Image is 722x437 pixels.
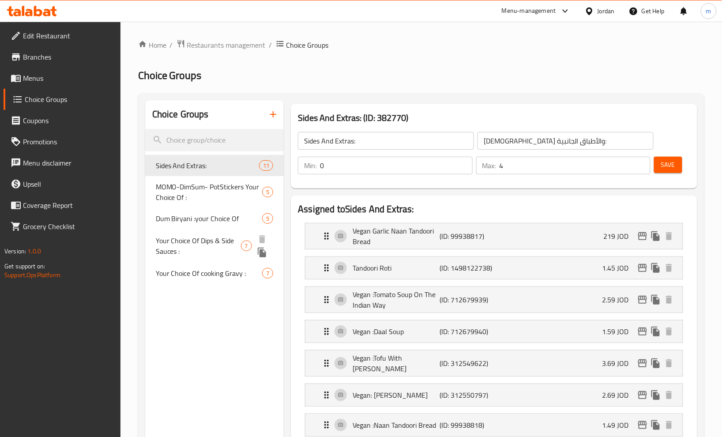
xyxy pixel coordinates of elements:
[4,152,120,173] a: Menu disclaimer
[649,261,662,275] button: duplicate
[23,179,113,189] span: Upsell
[241,241,252,251] div: Choices
[662,388,676,402] button: delete
[156,160,259,171] span: Sides And Extras:
[152,108,209,121] h2: Choice Groups
[259,162,273,170] span: 11
[636,388,649,402] button: edit
[298,347,690,380] li: Expand
[636,357,649,370] button: edit
[636,293,649,306] button: edit
[23,136,113,147] span: Promotions
[602,294,636,305] p: 2.59 JOD
[259,160,273,171] div: Choices
[262,187,273,197] div: Choices
[4,68,120,89] a: Menus
[602,326,636,337] p: 1.59 JOD
[298,253,690,283] li: Expand
[23,73,113,83] span: Menus
[241,242,252,250] span: 7
[662,293,676,306] button: delete
[156,213,263,224] span: Dum Biryani :your Choice Of
[145,263,284,284] div: Your Choice Of cooking Gravy :7
[4,131,120,152] a: Promotions
[440,231,498,241] p: (ID: 99938817)
[256,233,269,246] button: delete
[256,246,269,259] button: duplicate
[23,115,113,126] span: Coupons
[156,268,263,279] span: Your Choice Of cooking Gravy :
[138,65,202,85] span: Choice Groups
[4,89,120,110] a: Choice Groups
[145,155,284,176] div: Sides And Extras:11
[145,176,284,208] div: MOMO-DimSum- PotStickers Your Choice Of :5
[263,188,273,196] span: 5
[138,40,166,50] a: Home
[636,230,649,243] button: edit
[156,181,263,203] span: MOMO-DimSum- PotStickers Your Choice Of :
[4,110,120,131] a: Coupons
[305,287,682,313] div: Expand
[23,30,113,41] span: Edit Restaurant
[305,320,682,343] div: Expand
[170,40,173,50] li: /
[145,208,284,229] div: Dum Biryani :your Choice Of5
[440,390,498,400] p: (ID: 312550797)
[440,294,498,305] p: (ID: 712679939)
[636,418,649,432] button: edit
[649,325,662,338] button: duplicate
[23,52,113,62] span: Branches
[649,388,662,402] button: duplicate
[298,203,690,216] h2: Assigned to Sides And Extras:
[4,46,120,68] a: Branches
[662,418,676,432] button: delete
[353,289,440,310] p: Vegan :Tomato Soup On The Indian Way
[305,223,682,249] div: Expand
[482,160,496,171] p: Max:
[602,390,636,400] p: 2.69 JOD
[305,350,682,376] div: Expand
[187,40,266,50] span: Restaurants management
[604,231,636,241] p: 219 JOD
[662,230,676,243] button: delete
[4,245,26,257] span: Version:
[23,221,113,232] span: Grocery Checklist
[4,216,120,237] a: Grocery Checklist
[661,159,675,170] span: Save
[4,173,120,195] a: Upsell
[305,384,682,406] div: Expand
[4,195,120,216] a: Coverage Report
[298,111,690,125] h3: Sides And Extras: (ID: 382770)
[286,40,329,50] span: Choice Groups
[353,263,440,273] p: Tandoori Roti
[23,200,113,211] span: Coverage Report
[353,420,440,430] p: Vegan :Naan Tandoori Bread
[262,213,273,224] div: Choices
[298,380,690,410] li: Expand
[440,358,498,369] p: (ID: 312549622)
[598,6,615,16] div: Jordan
[353,326,440,337] p: Vegan :Daal Soup
[4,269,60,281] a: Support.OpsPlatform
[649,357,662,370] button: duplicate
[4,25,120,46] a: Edit Restaurant
[602,358,636,369] p: 3.69 JOD
[662,261,676,275] button: delete
[263,269,273,278] span: 7
[602,263,636,273] p: 1.45 JOD
[269,40,272,50] li: /
[440,326,498,337] p: (ID: 712679940)
[305,257,682,279] div: Expand
[440,420,498,430] p: (ID: 99938818)
[353,353,440,374] p: Vegan :Tofu With [PERSON_NAME]
[654,157,682,173] button: Save
[4,260,45,272] span: Get support on:
[145,129,284,151] input: search
[602,420,636,430] p: 1.49 JOD
[177,39,266,51] a: Restaurants management
[298,283,690,316] li: Expand
[304,160,316,171] p: Min:
[305,414,682,436] div: Expand
[25,94,113,105] span: Choice Groups
[706,6,711,16] span: m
